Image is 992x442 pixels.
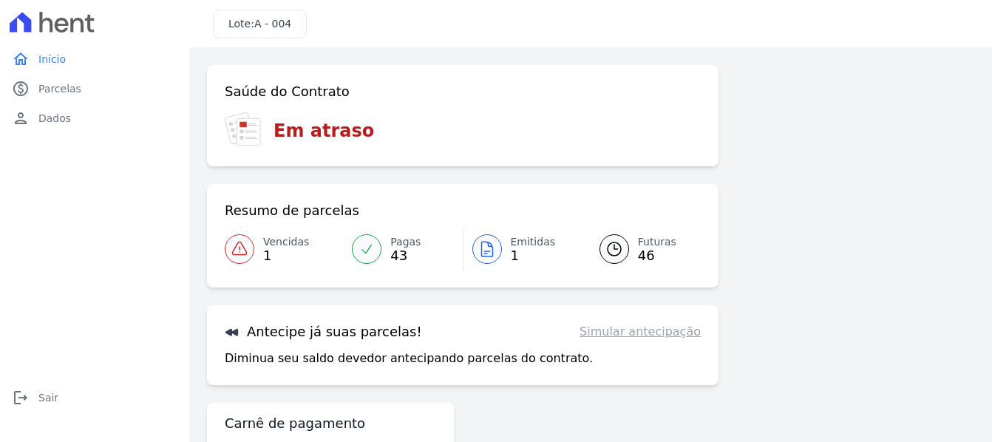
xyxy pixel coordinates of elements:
a: logoutSair [6,383,183,412]
span: 43 [390,250,421,262]
span: Pagas [390,234,421,250]
a: paidParcelas [6,74,183,103]
a: Futuras 46 [582,228,701,270]
span: Futuras [638,234,676,250]
h3: Carnê de pagamento [225,415,365,432]
span: Sair [38,390,58,405]
a: Simular antecipação [580,323,701,341]
a: Pagas 43 [343,228,462,270]
span: Início [38,52,66,67]
span: 1 [263,250,309,262]
a: personDados [6,103,183,133]
span: Vencidas [263,234,309,250]
span: 46 [638,250,676,262]
a: Emitidas 1 [463,228,582,270]
span: Dados [38,111,71,126]
h3: Lote: [228,16,291,32]
p: Diminua seu saldo devedor antecipando parcelas do contrato. [225,350,593,367]
i: paid [12,80,30,98]
span: Emitidas [511,234,556,250]
span: Parcelas [38,81,81,96]
i: person [12,109,30,127]
h3: Resumo de parcelas [225,202,359,220]
a: Vencidas 1 [225,228,343,270]
h3: Antecipe já suas parcelas! [225,323,422,341]
i: logout [12,389,30,407]
h3: Saúde do Contrato [225,83,350,101]
a: homeInício [6,44,183,74]
span: 1 [511,250,556,262]
i: home [12,50,30,68]
span: A - 004 [254,18,291,30]
h3: Em atraso [274,118,374,144]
